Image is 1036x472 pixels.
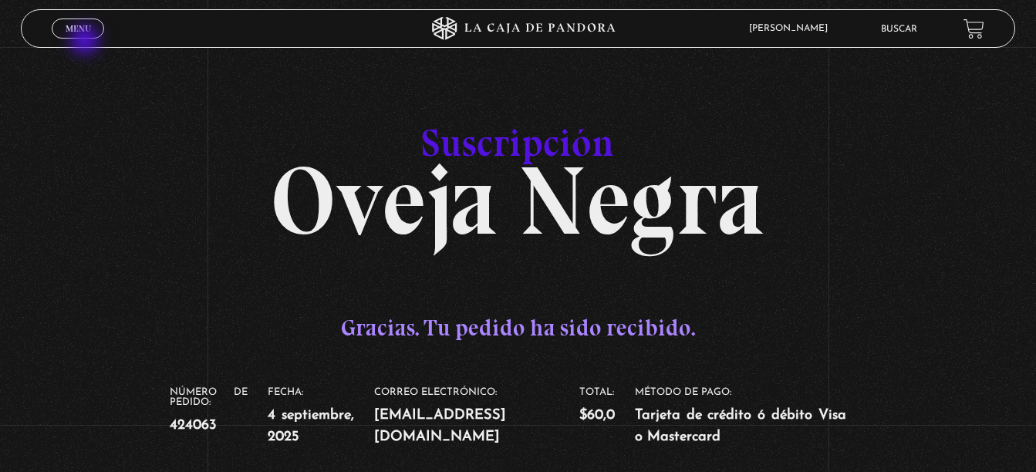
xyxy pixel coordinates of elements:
[421,120,614,166] span: Suscripción
[60,37,96,48] span: Cerrar
[635,387,866,447] li: Método de pago:
[268,405,355,447] strong: 4 septiembre, 2025
[170,94,866,230] h1: Oveja Negra
[374,387,579,447] li: Correo electrónico:
[881,25,917,34] a: Buscar
[635,405,846,447] strong: Tarjeta de crédito ó débito Visa o Mastercard
[170,387,267,436] li: Número de pedido:
[963,19,984,39] a: View your shopping cart
[374,405,559,447] strong: [EMAIL_ADDRESS][DOMAIN_NAME]
[579,408,615,423] bdi: 60,0
[170,415,247,436] strong: 424063
[741,24,843,33] span: [PERSON_NAME]
[170,307,866,349] p: Gracias. Tu pedido ha sido recibido.
[66,24,91,33] span: Menu
[268,387,375,447] li: Fecha:
[579,387,635,426] li: Total:
[579,408,587,423] span: $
